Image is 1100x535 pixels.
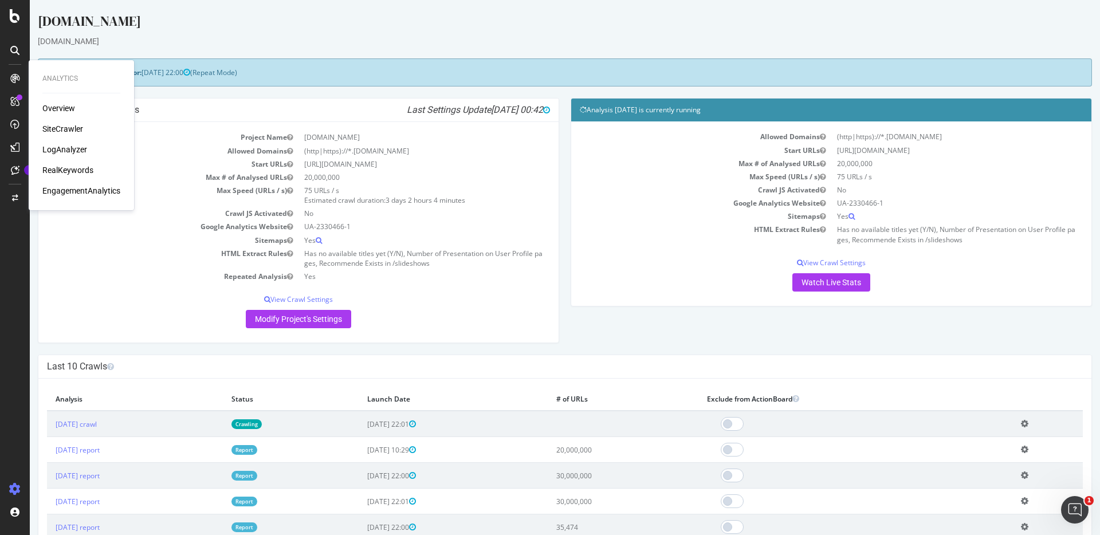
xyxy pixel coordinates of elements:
[550,210,802,223] td: Sitemaps
[802,210,1053,223] td: Yes
[518,437,669,463] td: 20,000,000
[1085,496,1094,505] span: 1
[17,234,269,247] td: Sitemaps
[26,419,67,429] a: [DATE] crawl
[202,471,227,481] a: Report
[8,58,1062,86] div: (Repeat Mode)
[269,220,520,233] td: UA-2330466-1
[802,130,1053,143] td: (http|https)://*.[DOMAIN_NAME]
[802,144,1053,157] td: [URL][DOMAIN_NAME]
[26,471,70,481] a: [DATE] report
[763,273,840,292] a: Watch Live Stats
[17,171,269,184] td: Max # of Analysed URLs
[269,158,520,171] td: [URL][DOMAIN_NAME]
[269,270,520,283] td: Yes
[550,104,1053,116] h4: Analysis [DATE] is currently running
[216,310,321,328] a: Modify Project's Settings
[24,165,34,175] div: Tooltip anchor
[269,247,520,270] td: Has no available titles yet (Y/N), Number of Presentation on User Profile pages, Recommende Exist...
[17,270,269,283] td: Repeated Analysis
[8,36,1062,47] div: [DOMAIN_NAME]
[337,522,386,532] span: [DATE] 22:00
[802,157,1053,170] td: 20,000,000
[17,361,1053,372] h4: Last 10 Crawls
[518,463,669,489] td: 30,000,000
[42,103,75,114] a: Overview
[17,294,520,304] p: View Crawl Settings
[329,387,518,411] th: Launch Date
[17,184,269,207] td: Max Speed (URLs / s)
[17,131,269,144] td: Project Name
[8,11,1062,36] div: [DOMAIN_NAME]
[269,234,520,247] td: Yes
[356,195,435,205] span: 3 days 2 hours 4 minutes
[518,387,669,411] th: # of URLs
[269,207,520,220] td: No
[17,68,112,77] strong: Next Launch Scheduled for:
[17,247,269,270] td: HTML Extract Rules
[550,258,1053,267] p: View Crawl Settings
[337,497,386,506] span: [DATE] 22:01
[802,183,1053,196] td: No
[669,387,982,411] th: Exclude from ActionBoard
[550,223,802,246] td: HTML Extract Rules
[202,445,227,455] a: Report
[42,144,87,155] a: LogAnalyzer
[550,144,802,157] td: Start URLs
[550,170,802,183] td: Max Speed (URLs / s)
[518,489,669,514] td: 30,000,000
[17,387,193,411] th: Analysis
[112,68,160,77] span: [DATE] 22:00
[337,445,386,455] span: [DATE] 10:29
[17,158,269,171] td: Start URLs
[802,170,1053,183] td: 75 URLs / s
[269,171,520,184] td: 20,000,000
[377,104,520,116] i: Last Settings Update
[269,131,520,144] td: [DOMAIN_NAME]
[17,144,269,158] td: Allowed Domains
[193,387,329,411] th: Status
[26,497,70,506] a: [DATE] report
[17,220,269,233] td: Google Analytics Website
[550,157,802,170] td: Max # of Analysed URLs
[802,223,1053,246] td: Has no available titles yet (Y/N), Number of Presentation on User Profile pages, Recommende Exist...
[42,74,120,84] div: Analytics
[42,123,83,135] a: SiteCrawler
[17,207,269,220] td: Crawl JS Activated
[42,164,93,176] a: RealKeywords
[42,185,120,196] a: EngagementAnalytics
[269,144,520,158] td: (http|https)://*.[DOMAIN_NAME]
[17,104,520,116] h4: Project Global Settings
[26,522,70,532] a: [DATE] report
[550,130,802,143] td: Allowed Domains
[26,445,70,455] a: [DATE] report
[550,183,802,196] td: Crawl JS Activated
[202,419,232,429] a: Crawling
[337,471,386,481] span: [DATE] 22:00
[550,196,802,210] td: Google Analytics Website
[802,196,1053,210] td: UA-2330466-1
[202,522,227,532] a: Report
[1061,496,1089,524] iframe: Intercom live chat
[269,184,520,207] td: 75 URLs / s Estimated crawl duration:
[461,104,520,115] span: [DATE] 00:42
[337,419,386,429] span: [DATE] 22:01
[202,497,227,506] a: Report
